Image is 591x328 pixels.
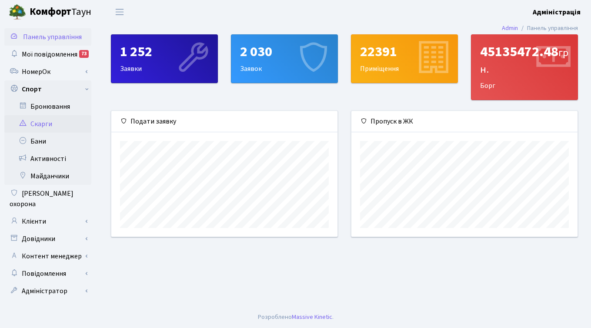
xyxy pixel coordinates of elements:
[489,19,591,37] nav: breadcrumb
[109,5,130,19] button: Переключити навігацію
[480,44,569,77] div: 45135472.48
[111,111,337,132] div: Подати заявку
[351,35,457,83] div: Приміщення
[518,23,578,33] li: Панель управління
[533,7,581,17] a: Адміністрація
[4,133,91,150] a: Бани
[4,46,91,63] a: Мої повідомлення73
[471,35,578,100] div: Борг
[9,3,26,21] img: logo.png
[4,150,91,167] a: Активності
[258,312,334,322] div: Розроблено .
[79,50,89,58] div: 73
[4,98,91,115] a: Бронювання
[4,230,91,248] a: Довідники
[502,23,518,33] a: Admin
[30,5,71,19] b: Комфорт
[292,312,332,321] a: Massive Kinetic
[231,34,338,83] a: 2 030Заявок
[4,248,91,265] a: Контент менеджер
[360,44,449,60] div: 22391
[231,35,337,83] div: Заявок
[4,265,91,282] a: Повідомлення
[4,213,91,230] a: Клієнти
[4,115,91,133] a: Скарги
[4,80,91,98] a: Спорт
[351,34,458,83] a: 22391Приміщення
[351,111,578,132] div: Пропуск в ЖК
[4,28,91,46] a: Панель управління
[4,167,91,185] a: Майданчики
[120,44,209,60] div: 1 252
[4,63,91,80] a: НомерОк
[4,282,91,300] a: Адміністратор
[23,32,82,42] span: Панель управління
[111,34,218,83] a: 1 252Заявки
[4,185,91,213] a: [PERSON_NAME] охорона
[111,35,217,83] div: Заявки
[22,50,77,59] span: Мої повідомлення
[240,44,329,60] div: 2 030
[30,5,91,20] span: Таун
